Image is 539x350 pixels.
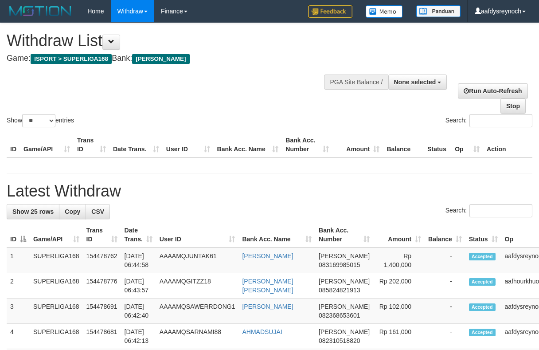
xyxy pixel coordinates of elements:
td: [DATE] 06:42:40 [121,299,156,324]
td: 154478681 [83,324,121,349]
th: Bank Acc. Name: activate to sort column ascending [238,222,315,248]
td: AAAAMQSAWERRDONG1 [156,299,239,324]
td: Rp 202,000 [373,273,425,299]
th: Amount: activate to sort column ascending [373,222,425,248]
td: 4 [7,324,30,349]
div: PGA Site Balance / [324,75,388,90]
td: SUPERLIGA168 [30,299,83,324]
span: Accepted [469,329,496,336]
th: Trans ID [74,132,109,157]
td: [DATE] 06:43:57 [121,273,156,299]
span: Accepted [469,253,496,260]
span: CSV [91,208,104,215]
td: 2 [7,273,30,299]
label: Show entries [7,114,74,127]
th: Game/API: activate to sort column ascending [30,222,83,248]
td: Rp 102,000 [373,299,425,324]
span: Copy 085824821913 to clipboard [319,287,360,294]
td: 3 [7,299,30,324]
button: None selected [388,75,447,90]
img: Feedback.jpg [308,5,352,18]
th: Op [451,132,483,157]
td: 154478691 [83,299,121,324]
td: 154478776 [83,273,121,299]
h4: Game: Bank: [7,54,351,63]
span: [PERSON_NAME] [319,303,370,310]
a: AHMADSUJAI [242,328,282,335]
span: [PERSON_NAME] [319,252,370,260]
th: Date Trans.: activate to sort column ascending [121,222,156,248]
th: Bank Acc. Number: activate to sort column ascending [315,222,373,248]
th: Trans ID: activate to sort column ascending [83,222,121,248]
td: SUPERLIGA168 [30,248,83,273]
span: Copy 082368653601 to clipboard [319,312,360,319]
img: Button%20Memo.svg [366,5,403,18]
td: - [425,273,465,299]
span: Show 25 rows [12,208,54,215]
span: [PERSON_NAME] [319,278,370,285]
span: Copy [65,208,80,215]
td: AAAAMQJUNTAK61 [156,248,239,273]
input: Search: [469,114,532,127]
a: CSV [86,204,110,219]
th: Status: activate to sort column ascending [465,222,501,248]
span: ISPORT > SUPERLIGA168 [31,54,112,64]
h1: Latest Withdraw [7,182,532,200]
td: 1 [7,248,30,273]
th: User ID [163,132,214,157]
td: [DATE] 06:42:13 [121,324,156,349]
h1: Withdraw List [7,32,351,50]
th: Balance: activate to sort column ascending [425,222,465,248]
span: None selected [394,79,436,86]
select: Showentries [22,114,55,127]
span: [PERSON_NAME] [319,328,370,335]
td: - [425,299,465,324]
td: Rp 1,400,000 [373,248,425,273]
span: Copy 082310518820 to clipboard [319,337,360,344]
th: ID [7,132,20,157]
span: Accepted [469,303,496,311]
th: Bank Acc. Number [282,132,332,157]
img: MOTION_logo.png [7,4,74,18]
label: Search: [445,204,532,217]
th: Amount [332,132,383,157]
th: Action [483,132,532,157]
th: Bank Acc. Name [214,132,282,157]
a: Show 25 rows [7,204,59,219]
td: Rp 161,000 [373,324,425,349]
td: AAAAMQGITZZ18 [156,273,239,299]
td: SUPERLIGA168 [30,273,83,299]
a: [PERSON_NAME] [242,303,293,310]
a: Run Auto-Refresh [458,83,527,98]
span: Copy 083169985015 to clipboard [319,261,360,268]
a: [PERSON_NAME] [242,252,293,260]
th: Date Trans. [109,132,163,157]
th: Game/API [20,132,74,157]
th: Status [424,132,451,157]
td: AAAAMQSARNAMI88 [156,324,239,349]
a: [PERSON_NAME] [PERSON_NAME] [242,278,293,294]
label: Search: [445,114,532,127]
td: [DATE] 06:44:58 [121,248,156,273]
td: - [425,324,465,349]
input: Search: [469,204,532,217]
span: [PERSON_NAME] [132,54,189,64]
img: panduan.png [416,5,461,17]
a: Copy [59,204,86,219]
span: Accepted [469,278,496,286]
a: Stop [500,98,526,114]
th: ID: activate to sort column descending [7,222,30,248]
td: SUPERLIGA168 [30,324,83,349]
th: User ID: activate to sort column ascending [156,222,239,248]
td: - [425,248,465,273]
td: 154478762 [83,248,121,273]
th: Balance [383,132,424,157]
